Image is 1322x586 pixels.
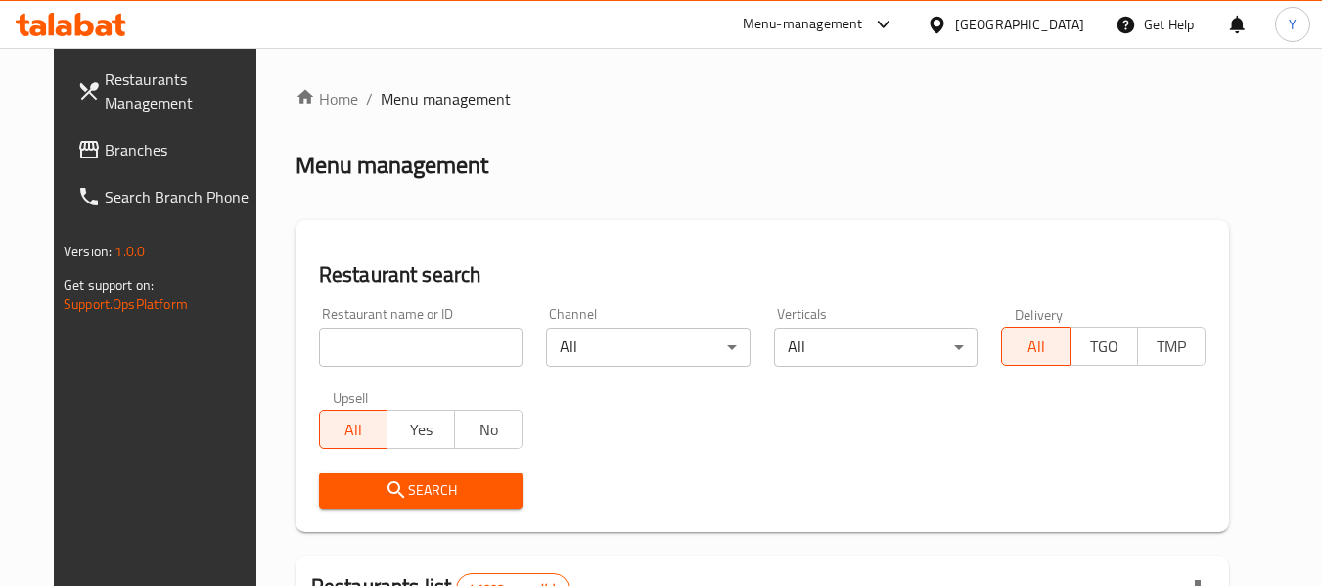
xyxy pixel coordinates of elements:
[454,410,523,449] button: No
[319,473,524,509] button: Search
[335,478,508,503] span: Search
[333,390,369,404] label: Upsell
[1137,327,1206,366] button: TMP
[1070,327,1138,366] button: TGO
[955,14,1084,35] div: [GEOGRAPHIC_DATA]
[328,416,380,444] span: All
[743,13,863,36] div: Menu-management
[774,328,979,367] div: All
[1289,14,1297,35] span: Y
[64,292,188,317] a: Support.OpsPlatform
[114,239,145,264] span: 1.0.0
[64,239,112,264] span: Version:
[463,416,515,444] span: No
[319,328,524,367] input: Search for restaurant name or ID..
[319,260,1206,290] h2: Restaurant search
[62,126,275,173] a: Branches
[1146,333,1198,361] span: TMP
[296,150,488,181] h2: Menu management
[1010,333,1062,361] span: All
[366,87,373,111] li: /
[381,87,511,111] span: Menu management
[62,56,275,126] a: Restaurants Management
[296,87,358,111] a: Home
[319,410,387,449] button: All
[1078,333,1130,361] span: TGO
[1001,327,1070,366] button: All
[546,328,751,367] div: All
[62,173,275,220] a: Search Branch Phone
[64,272,154,297] span: Get support on:
[1015,307,1064,321] label: Delivery
[105,68,259,114] span: Restaurants Management
[296,87,1229,111] nav: breadcrumb
[105,185,259,208] span: Search Branch Phone
[105,138,259,161] span: Branches
[395,416,447,444] span: Yes
[387,410,455,449] button: Yes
